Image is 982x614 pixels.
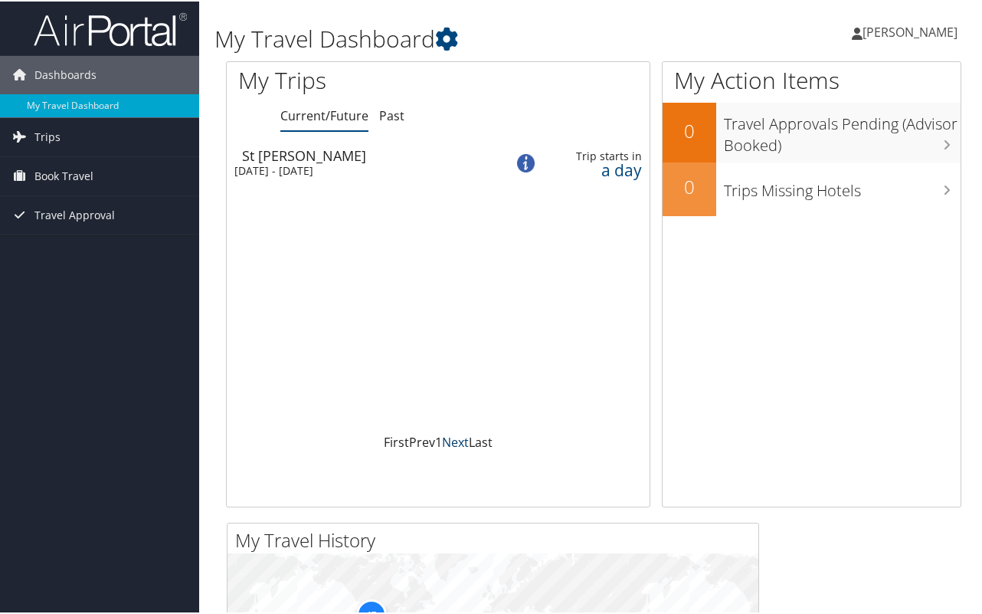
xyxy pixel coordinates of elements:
[863,22,957,39] span: [PERSON_NAME]
[469,432,493,449] a: Last
[852,8,973,54] a: [PERSON_NAME]
[409,432,435,449] a: Prev
[34,117,61,155] span: Trips
[663,161,961,215] a: 0Trips Missing Hotels
[724,104,961,155] h3: Travel Approvals Pending (Advisor Booked)
[384,432,409,449] a: First
[34,10,187,46] img: airportal-logo.png
[442,432,469,449] a: Next
[724,171,961,200] h3: Trips Missing Hotels
[435,432,442,449] a: 1
[379,106,404,123] a: Past
[663,101,961,160] a: 0Travel Approvals Pending (Advisor Booked)
[663,117,716,143] h2: 0
[280,106,368,123] a: Current/Future
[235,526,758,552] h2: My Travel History
[242,147,489,161] div: St [PERSON_NAME]
[214,21,720,54] h1: My Travel Dashboard
[238,63,462,95] h1: My Trips
[234,163,481,176] div: [DATE] - [DATE]
[517,153,535,170] img: alert-flat-solid-info.png
[34,156,93,194] span: Book Travel
[550,162,642,176] div: a day
[34,54,97,93] span: Dashboards
[34,195,115,233] span: Travel Approval
[550,148,642,162] div: Trip starts in
[663,63,961,95] h1: My Action Items
[663,172,716,199] h2: 0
